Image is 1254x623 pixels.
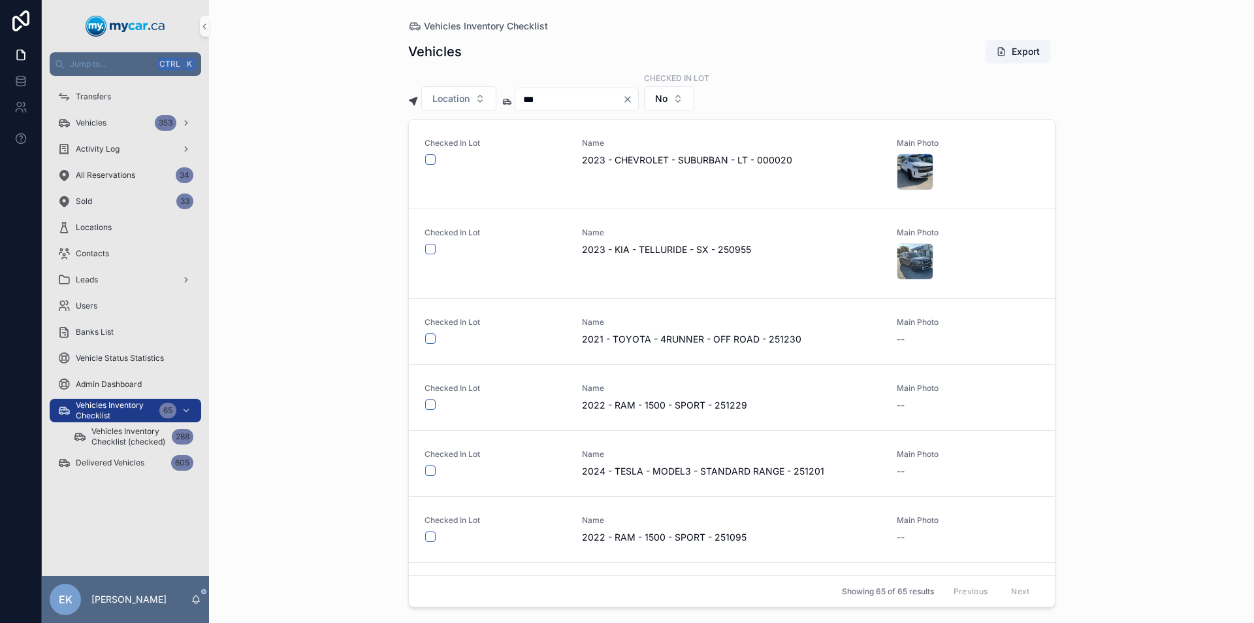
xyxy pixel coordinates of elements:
[425,449,566,460] span: Checked In Lot
[155,115,176,131] div: 353
[50,346,201,370] a: Vehicle Status Statistics
[897,317,1038,328] span: Main Photo
[76,196,92,207] span: Sold
[582,465,882,478] span: 2024 - TESLA - MODEL3 - STANDARD RANGE - 251201
[59,592,72,607] span: EK
[76,170,135,180] span: All Reservations
[897,531,905,544] span: --
[76,248,109,259] span: Contacts
[425,317,566,328] span: Checked In Lot
[897,383,1038,394] span: Main Photo
[76,275,98,285] span: Leads
[842,586,934,597] span: Showing 65 of 65 results
[425,515,566,526] span: Checked In Lot
[50,163,201,187] a: All Reservations34
[76,458,144,468] span: Delivered Vehicles
[50,137,201,161] a: Activity Log
[171,455,193,471] div: 605
[582,333,882,346] span: 2021 - TOYOTA - 4RUNNER - OFF ROAD - 251230
[76,144,120,154] span: Activity Log
[65,425,201,448] a: Vehicles Inventory Checklist (checked)288
[50,216,201,239] a: Locations
[408,42,462,61] h1: Vehicles
[76,222,112,233] span: Locations
[986,40,1050,63] button: Export
[408,20,548,33] a: Vehicles Inventory Checklist
[50,111,201,135] a: Vehicles353
[582,531,882,544] span: 2022 - RAM - 1500 - SPORT - 251095
[644,72,709,84] label: Checked in Lot
[897,515,1038,526] span: Main Photo
[91,426,167,447] span: Vehicles Inventory Checklist (checked)
[425,227,566,238] span: Checked In Lot
[50,294,201,318] a: Users
[582,383,882,394] span: Name
[655,92,667,105] span: No
[582,515,882,526] span: Name
[50,190,201,213] a: Sold33
[582,138,882,148] span: Name
[50,52,201,76] button: Jump to...CtrlK
[76,327,114,337] span: Banks List
[76,301,97,311] span: Users
[582,399,882,412] span: 2022 - RAM - 1500 - SPORT - 251229
[582,317,882,328] span: Name
[897,227,1038,238] span: Main Photo
[421,86,496,111] button: Select Button
[897,138,1038,148] span: Main Photo
[50,373,201,396] a: Admin Dashboard
[897,333,905,346] span: --
[86,16,165,37] img: App logo
[425,383,566,394] span: Checked In Lot
[582,227,882,238] span: Name
[76,118,106,128] span: Vehicles
[897,465,905,478] span: --
[159,403,176,418] div: 65
[897,449,1038,460] span: Main Photo
[582,243,882,256] span: 2023 - KIA - TELLURIDE - SX - 250955
[50,451,201,475] a: Delivered Vehicles605
[76,400,154,421] span: Vehicles Inventory Checklist
[50,85,201,109] a: Transfers
[50,242,201,265] a: Contacts
[50,399,201,422] a: Vehicles Inventory Checklist65
[42,76,209,492] div: scrollable content
[76,92,111,102] span: Transfers
[897,399,905,412] span: --
[582,449,882,460] span: Name
[176,194,193,209] div: 33
[432,92,470,105] span: Location
[76,379,142,390] span: Admin Dashboard
[50,320,201,344] a: Banks List
[76,353,164,363] span: Vehicle Status Statistics
[50,268,201,292] a: Leads
[622,94,638,105] button: Clear
[424,20,548,33] span: Vehicles Inventory Checklist
[184,59,195,69] span: K
[172,429,193,445] div: 288
[425,138,566,148] span: Checked In Lot
[582,154,882,167] span: 2023 - CHEVROLET - SUBURBAN - LT - 000020
[644,86,694,111] button: Select Button
[176,167,193,183] div: 34
[91,593,167,606] p: [PERSON_NAME]
[70,59,153,69] span: Jump to...
[158,58,182,71] span: Ctrl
